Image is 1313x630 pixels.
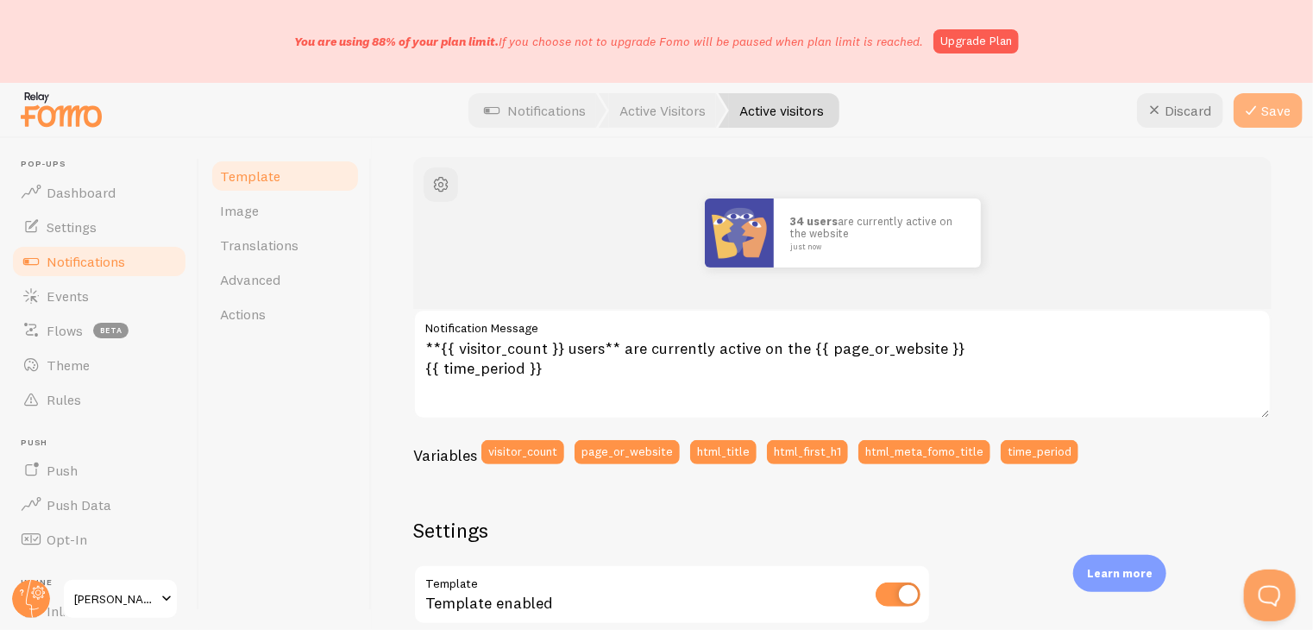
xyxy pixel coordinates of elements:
[47,287,89,305] span: Events
[47,391,81,408] span: Rules
[220,202,259,219] span: Image
[705,198,774,268] img: Fomo
[575,440,680,464] button: page_or_website
[10,488,188,522] a: Push Data
[21,159,188,170] span: Pop-ups
[10,348,188,382] a: Theme
[413,309,1272,338] label: Notification Message
[220,306,266,323] span: Actions
[47,253,125,270] span: Notifications
[210,159,361,193] a: Template
[294,34,499,49] span: You are using 88% of your plan limit.
[690,440,757,464] button: html_title
[47,496,111,513] span: Push Data
[210,297,361,331] a: Actions
[767,440,848,464] button: html_first_h1
[47,531,87,548] span: Opt-In
[481,440,564,464] button: visitor_count
[791,243,958,251] small: just now
[21,577,188,589] span: Inline
[413,564,931,627] div: Template enabled
[413,445,477,465] h3: Variables
[47,356,90,374] span: Theme
[413,517,931,544] h2: Settings
[791,215,964,250] p: are currently active on the website
[220,271,280,288] span: Advanced
[858,440,990,464] button: html_meta_fomo_title
[210,228,361,262] a: Translations
[10,279,188,313] a: Events
[21,438,188,449] span: Push
[210,262,361,297] a: Advanced
[74,589,156,609] span: [PERSON_NAME]
[294,33,923,50] p: If you choose not to upgrade Fomo will be paused when plan limit is reached.
[62,578,179,620] a: [PERSON_NAME]
[10,175,188,210] a: Dashboard
[210,193,361,228] a: Image
[933,29,1019,54] a: Upgrade Plan
[791,214,839,228] strong: 34 users
[220,236,298,254] span: Translations
[10,522,188,557] a: Opt-In
[10,210,188,244] a: Settings
[220,167,280,185] span: Template
[1073,555,1166,592] div: Learn more
[1001,440,1078,464] button: time_period
[10,313,188,348] a: Flows beta
[47,184,116,201] span: Dashboard
[93,323,129,338] span: beta
[1244,570,1296,621] iframe: Help Scout Beacon - Open
[18,87,104,131] img: fomo-relay-logo-orange.svg
[10,244,188,279] a: Notifications
[10,382,188,417] a: Rules
[47,218,97,236] span: Settings
[47,462,78,479] span: Push
[10,453,188,488] a: Push
[47,322,83,339] span: Flows
[1087,565,1153,582] p: Learn more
